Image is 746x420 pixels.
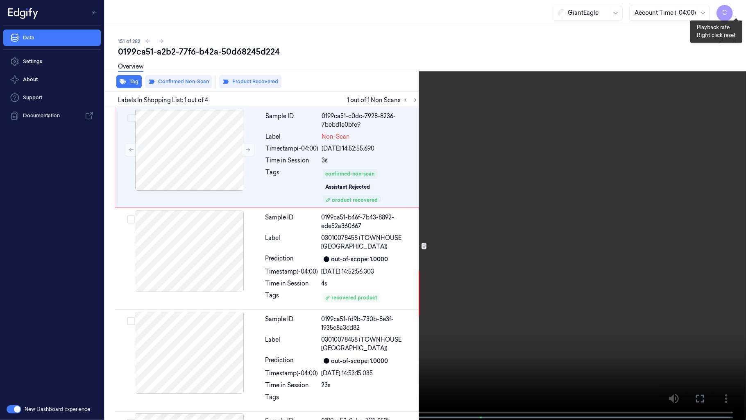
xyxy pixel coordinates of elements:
div: confirmed-non-scan [326,170,375,178]
div: Assistant Rejected [326,183,370,191]
div: Prediction [265,356,318,366]
div: out-of-scope: 1.0000 [331,255,388,264]
div: Timestamp (-04:00) [265,369,318,378]
span: 03010078458 (TOWNHOUSE [GEOGRAPHIC_DATA]) [322,234,419,251]
button: Product Recovered [219,75,281,88]
button: Toggle Navigation [88,6,101,19]
div: 23s [322,381,419,390]
span: 03010078458 (TOWNHOUSE [GEOGRAPHIC_DATA]) [322,336,419,353]
div: [DATE] 14:53:15.035 [322,369,419,378]
div: Label [266,132,319,141]
div: Time in Session [266,156,319,165]
span: 151 of 282 [118,38,140,45]
div: out-of-scope: 1.0000 [331,357,388,365]
div: 0199ca51-a2b2-77f6-b42a-50d68245d224 [118,46,739,57]
div: 3s [322,156,418,165]
div: [DATE] 14:52:56.303 [322,267,419,276]
a: Documentation [3,107,101,124]
div: Label [265,336,318,353]
div: Time in Session [265,279,318,288]
span: Non-Scan [322,132,350,141]
div: Tags [265,393,318,406]
div: Sample ID [266,112,319,129]
div: 0199ca51-b46f-7b43-8892-ede52a360667 [322,213,419,231]
span: 1 out of 1 Non Scans [347,95,420,105]
button: Confirmed Non-Scan [145,75,212,88]
a: Support [3,89,101,106]
div: Label [265,234,318,251]
button: Tag [116,75,142,88]
div: Tags [266,168,319,203]
div: 0199ca51-fd9b-730b-8e3f-1935c8a3cd82 [322,315,419,332]
span: Labels In Shopping List: 1 out of 4 [118,96,208,105]
a: Overview [118,62,143,72]
div: [DATE] 14:52:55.690 [322,144,418,153]
a: Settings [3,53,101,70]
button: Select row [127,215,135,224]
div: product recovered [326,196,378,204]
button: C [717,5,733,21]
a: Data [3,30,101,46]
div: recovered product [325,294,378,301]
div: Sample ID [265,213,318,231]
div: Sample ID [265,315,318,332]
div: Timestamp (-04:00) [266,144,319,153]
div: Time in Session [265,381,318,390]
div: Prediction [265,254,318,264]
div: Timestamp (-04:00) [265,267,318,276]
div: 4s [322,279,419,288]
button: Select row [127,317,135,325]
button: Select row [127,114,136,122]
div: Tags [265,291,318,304]
button: About [3,71,101,88]
div: 0199ca51-c0dc-7928-8236-7bebd1e0bfe9 [322,112,418,129]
